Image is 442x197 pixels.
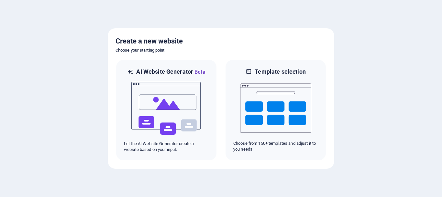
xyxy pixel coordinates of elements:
[225,59,326,161] div: Template selectionChoose from 150+ templates and adjust it to you needs.
[131,76,202,141] img: ai
[116,46,326,54] h6: Choose your starting point
[255,68,305,76] h6: Template selection
[116,36,326,46] h5: Create a new website
[193,69,205,75] span: Beta
[136,68,205,76] h6: AI Website Generator
[116,59,217,161] div: AI Website GeneratorBetaaiLet the AI Website Generator create a website based on your input.
[233,141,318,152] p: Choose from 150+ templates and adjust it to you needs.
[124,141,209,153] p: Let the AI Website Generator create a website based on your input.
